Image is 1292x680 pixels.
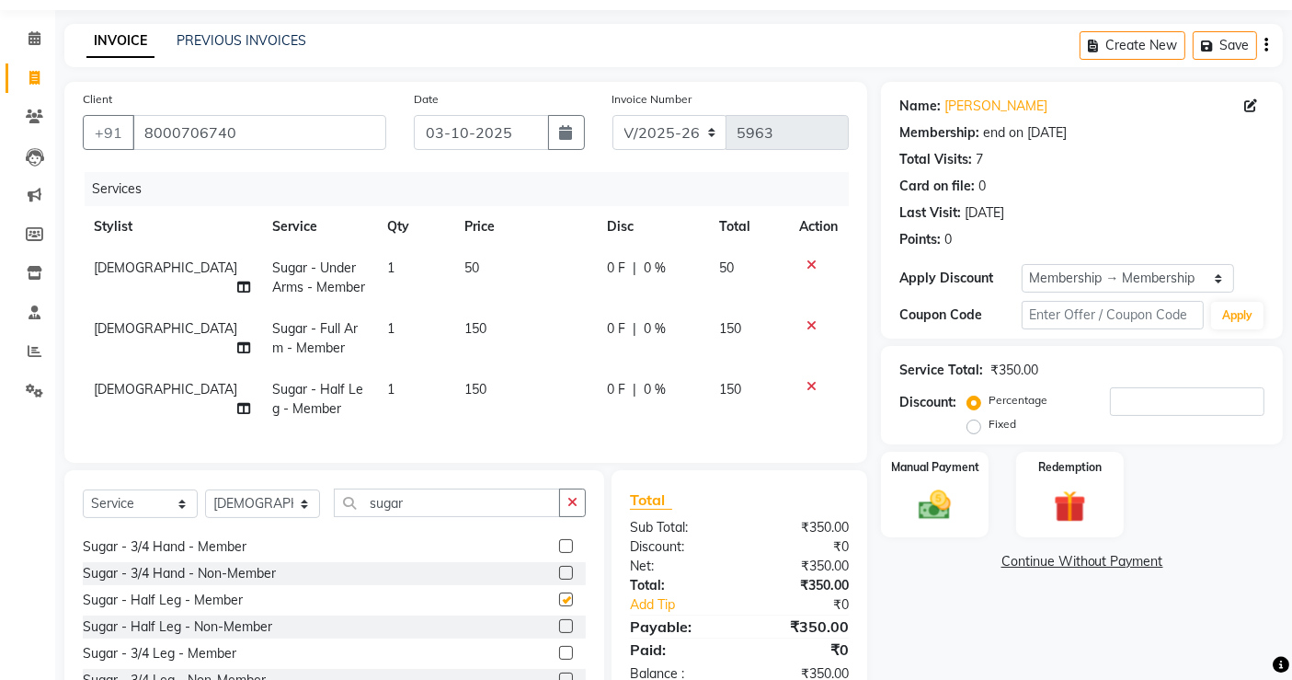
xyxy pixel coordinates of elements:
div: 7 [976,150,983,169]
div: ₹350.00 [739,616,863,638]
div: Membership: [899,123,979,143]
div: Paid: [616,639,739,661]
span: 150 [464,381,486,398]
span: 0 % [644,319,666,339]
a: Continue Without Payment [885,552,1279,571]
span: [DEMOGRAPHIC_DATA] [94,381,237,398]
span: Sugar - Half Leg - Member [272,381,363,417]
label: Date [414,91,439,108]
th: Disc [596,206,709,248]
div: ₹350.00 [739,557,863,576]
th: Price [453,206,596,248]
span: 150 [720,320,742,337]
div: Services [85,172,863,206]
span: Total [630,490,672,510]
label: Invoice Number [612,91,692,108]
span: 50 [464,259,479,276]
div: ₹350.00 [739,576,863,595]
label: Client [83,91,112,108]
div: Total Visits: [899,150,972,169]
div: Coupon Code [899,305,1021,325]
button: +91 [83,115,134,150]
a: PREVIOUS INVOICES [177,32,306,49]
input: Search or Scan [334,489,560,517]
span: 50 [720,259,735,276]
input: Enter Offer / Coupon Code [1022,301,1204,329]
img: _gift.svg [1044,487,1096,527]
div: ₹350.00 [990,361,1038,380]
th: Service [261,206,377,248]
div: Sub Total: [616,518,739,537]
div: Card on file: [899,177,975,196]
a: [PERSON_NAME] [944,97,1047,116]
th: Stylist [83,206,261,248]
div: Sugar - Half Leg - Non-Member [83,617,272,637]
span: 1 [387,259,394,276]
span: 0 F [607,259,625,278]
img: _cash.svg [909,487,961,524]
span: 0 % [644,259,666,278]
div: Total: [616,576,739,595]
span: 1 [387,381,394,398]
div: 0 [978,177,986,196]
input: Search by Name/Mobile/Email/Code [132,115,386,150]
button: Create New [1080,31,1185,60]
div: ₹0 [739,537,863,557]
div: Sugar - 3/4 Hand - Non-Member [83,564,276,583]
div: [DATE] [965,203,1004,223]
span: [DEMOGRAPHIC_DATA] [94,320,237,337]
span: Sugar - Under Arms - Member [272,259,365,295]
span: 0 F [607,380,625,399]
label: Percentage [989,392,1047,409]
div: Sugar - 3/4 Leg - Member [83,644,236,663]
div: ₹0 [760,595,863,615]
span: 150 [464,320,486,337]
a: Add Tip [616,595,760,615]
span: | [633,380,636,399]
span: 1 [387,320,394,337]
div: Discount: [899,393,956,412]
div: Net: [616,557,739,576]
label: Manual Payment [891,459,979,476]
span: | [633,259,636,278]
span: 0 F [607,319,625,339]
th: Action [788,206,849,248]
div: ₹0 [739,639,863,661]
div: end on [DATE] [983,123,1067,143]
div: Payable: [616,616,739,638]
span: Sugar - Full Arm - Member [272,320,358,356]
span: [DEMOGRAPHIC_DATA] [94,259,237,276]
th: Qty [376,206,453,248]
div: Last Visit: [899,203,961,223]
button: Save [1193,31,1257,60]
div: 0 [944,230,952,249]
div: Name: [899,97,941,116]
span: 0 % [644,380,666,399]
span: | [633,319,636,339]
div: Service Total: [899,361,983,380]
label: Redemption [1038,459,1102,476]
th: Total [709,206,789,248]
button: Apply [1211,302,1263,329]
div: Sugar - 3/4 Hand - Member [83,537,246,557]
div: Discount: [616,537,739,557]
div: Sugar - Half Leg - Member [83,591,243,610]
div: ₹350.00 [739,518,863,537]
a: INVOICE [86,25,154,58]
div: Apply Discount [899,269,1021,288]
span: 150 [720,381,742,398]
label: Fixed [989,416,1016,432]
div: Points: [899,230,941,249]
